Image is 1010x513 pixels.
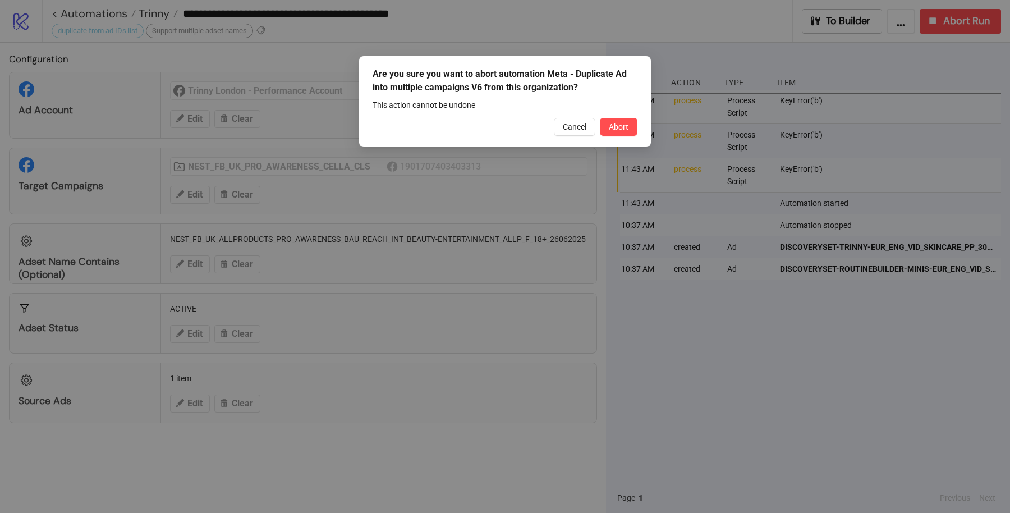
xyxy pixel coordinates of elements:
[600,118,637,136] button: Abort
[554,118,595,136] button: Cancel
[373,99,637,111] div: This action cannot be undone
[373,67,637,94] div: Are you sure you want to abort automation Meta - Duplicate Ad into multiple campaigns V6 from thi...
[609,122,628,131] span: Abort
[563,122,586,131] span: Cancel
